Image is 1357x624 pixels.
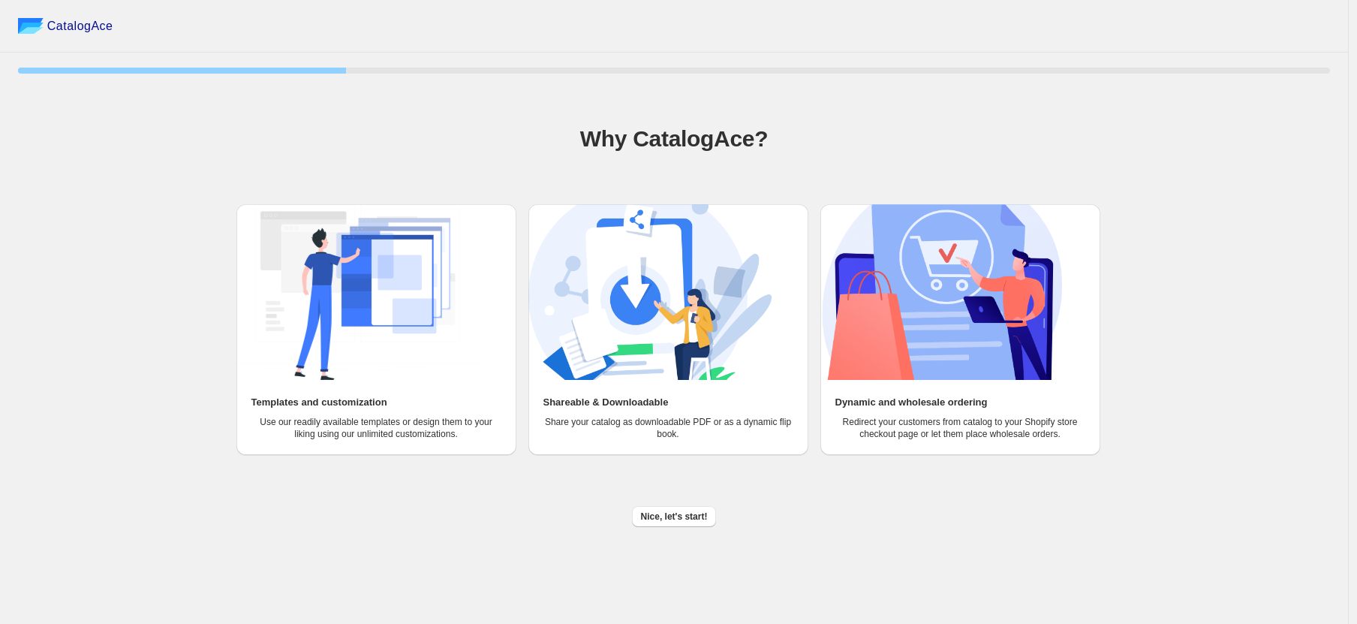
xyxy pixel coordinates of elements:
span: CatalogAce [47,19,113,34]
h1: Why CatalogAce? [18,124,1330,154]
p: Redirect your customers from catalog to your Shopify store checkout page or let them place wholes... [835,416,1085,440]
p: Share your catalog as downloadable PDF or as a dynamic flip book. [543,416,793,440]
img: Dynamic and wholesale ordering [820,204,1064,380]
button: Nice, let's start! [632,506,717,527]
img: catalog ace [18,18,44,34]
p: Use our readily available templates or design them to your liking using our unlimited customizati... [251,416,501,440]
img: Shareable & Downloadable [528,204,772,380]
h2: Dynamic and wholesale ordering [835,395,988,410]
h2: Shareable & Downloadable [543,395,669,410]
h2: Templates and customization [251,395,387,410]
span: Nice, let's start! [641,511,708,523]
img: Templates and customization [236,204,480,380]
